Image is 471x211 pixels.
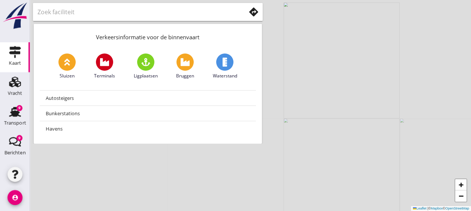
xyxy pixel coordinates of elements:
input: Zoek faciliteit [37,6,235,18]
div: © © [411,206,471,211]
a: Mapbox [431,207,443,210]
i: account_circle [7,190,22,205]
a: Bruggen [176,53,194,79]
img: logo-small.a267ee39.svg [1,2,28,30]
span: Waterstand [213,73,237,79]
a: Ligplaatsen [134,53,158,79]
div: Kaart [9,61,21,65]
div: Verkeersinformatie voor de binnenvaart [34,24,262,48]
span: Sluizen [60,73,75,79]
div: Transport [4,120,26,125]
a: Zoom out [455,190,467,202]
a: Waterstand [213,53,237,79]
span: Bruggen [176,73,194,79]
span: − [459,191,464,201]
a: Sluizen [58,53,76,79]
a: OpenStreetMap [445,207,469,210]
div: Vracht [8,91,22,95]
span: | [428,207,428,210]
div: 9 [16,105,22,111]
a: Terminals [94,53,115,79]
span: Terminals [94,73,115,79]
div: Bunkerstations [46,109,250,118]
div: Havens [46,124,250,133]
a: Zoom in [455,179,467,190]
a: Leaflet [413,207,426,210]
div: Berichten [4,150,26,155]
span: Ligplaatsen [134,73,158,79]
div: Autosteigers [46,94,250,103]
div: 9 [16,135,22,141]
span: + [459,180,464,189]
